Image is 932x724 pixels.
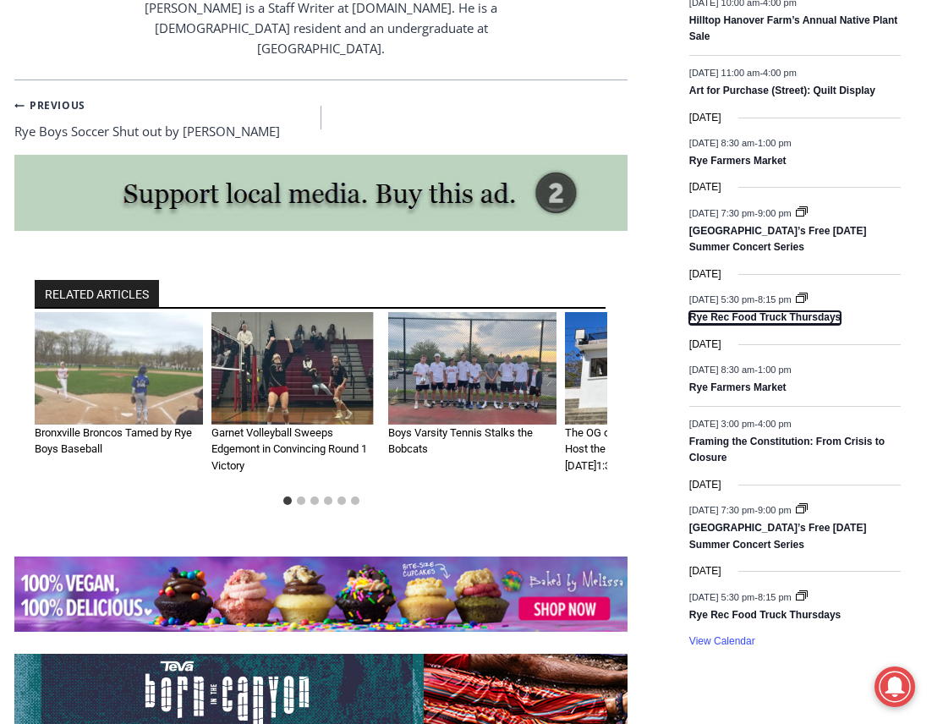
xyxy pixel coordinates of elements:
span: 1:00 pm [758,365,792,375]
time: [DATE] [689,179,721,195]
a: Rye Farmers Market [689,155,787,168]
img: (PHOTO: Star senior setter Ashley Dehmer picked up her 1000th career assist in her team's round o... [211,312,380,425]
a: [GEOGRAPHIC_DATA]’s Free [DATE] Summer Concert Series [689,225,867,255]
div: 1 of 6 [35,312,203,486]
span: 4:00 pm [763,68,797,78]
div: "At the 10am stand-up meeting, each intern gets a chance to take [PERSON_NAME] and the other inte... [427,1,799,164]
span: [DATE] 3:00 pm [689,419,754,429]
img: (PHOTO: Pineault knocks in Morris to take the lead on Tuesday, April 21, 2025 during the Rye Boys... [35,312,203,425]
time: [DATE] [689,266,721,282]
time: - [689,505,794,515]
ul: Select a slide to show [35,494,607,507]
nav: Posts [14,94,628,141]
img: support local media, buy this ad [14,155,628,231]
a: Rye Farmers Market [689,381,787,395]
span: [DATE] 5:30 pm [689,591,754,601]
span: 8:15 pm [758,591,792,601]
time: - [689,68,797,78]
h4: [PERSON_NAME] Read Sanctuary Fall Fest: [DATE] [14,170,217,209]
h2: RELATED ARTICLES [35,280,159,309]
span: 4:00 pm [758,419,792,429]
a: Rye Rec Food Truck Thursdays [689,609,841,623]
a: [GEOGRAPHIC_DATA]’s Free [DATE] Summer Concert Series [689,522,867,551]
div: unique DIY crafts [177,50,236,139]
button: Go to slide 2 [297,496,305,505]
div: 2 of 6 [211,312,380,486]
a: Rye Rec Food Truck Thursdays [689,311,841,325]
button: Go to slide 5 [337,496,346,505]
a: Framing the Constitution: From Crisis to Closure [689,436,885,465]
img: Baked by Melissa [14,557,628,633]
time: [DATE] [689,563,721,579]
a: Hilltop Hanover Farm’s Annual Native Plant Sale [689,14,898,44]
span: 9:00 pm [758,505,792,515]
span: [DATE] 11:00 am [689,68,760,78]
a: PreviousRye Boys Soccer Shut out by [PERSON_NAME] [14,94,321,141]
div: 3 of 6 [388,312,556,486]
a: Garnet Volleyball Sweeps Edgemont in Convincing Round 1 Victory [211,426,367,472]
button: Go to slide 1 [283,496,292,505]
img: Steve "The OG" Feeney [565,312,733,425]
a: Intern @ [DOMAIN_NAME] [407,164,820,211]
time: [DATE] [689,337,721,353]
time: - [689,365,792,375]
a: Bronxville Broncos Tamed by Rye Boys Baseball [35,426,192,456]
span: [DATE] 7:30 pm [689,505,754,515]
div: "...watching a master [PERSON_NAME] chef prepare an omakase meal is fascinating dinner theater an... [173,106,240,202]
time: - [689,591,794,601]
div: / [189,143,193,160]
time: - [689,294,794,304]
time: - [689,137,792,147]
span: 1:00 pm [758,137,792,147]
button: Go to slide 4 [324,496,332,505]
span: Open Tues. - Sun. [5,174,166,239]
a: View Calendar [689,635,755,648]
time: [DATE] [689,110,721,126]
span: 9:00 pm [758,207,792,217]
small: Previous [14,97,85,113]
time: [DATE] [689,477,721,493]
span: [DATE] 5:30 pm [689,294,754,304]
img: (PHOTO: Most of the Rye Boys Varsity Tennis team on Monday after clinching the win at 4th doubles.) [388,312,556,425]
span: [DATE] 8:30 am [689,137,754,147]
span: [DATE] 7:30 pm [689,207,754,217]
span: [DATE] 8:30 am [689,365,754,375]
div: 4 of 6 [565,312,733,486]
a: Boys Varsity Tennis Stalks the Bobcats [388,426,533,456]
a: [PERSON_NAME] Read Sanctuary Fall Fest: [DATE] [1,168,244,211]
a: The OG on Rye Football: Garnets Host the Huskies for The Game [DATE]1:30pm [565,426,720,472]
span: 8:15 pm [758,294,792,304]
time: - [689,207,794,217]
button: Go to slide 3 [310,496,319,505]
time: - [689,419,792,429]
a: Art for Purchase (Street): Quilt Display [689,85,875,98]
div: 6 [197,143,205,160]
a: Open Tues. - Sun. [1,170,170,211]
button: Go to slide 6 [351,496,359,505]
span: Intern @ [DOMAIN_NAME] [442,168,784,206]
div: 5 [177,143,184,160]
